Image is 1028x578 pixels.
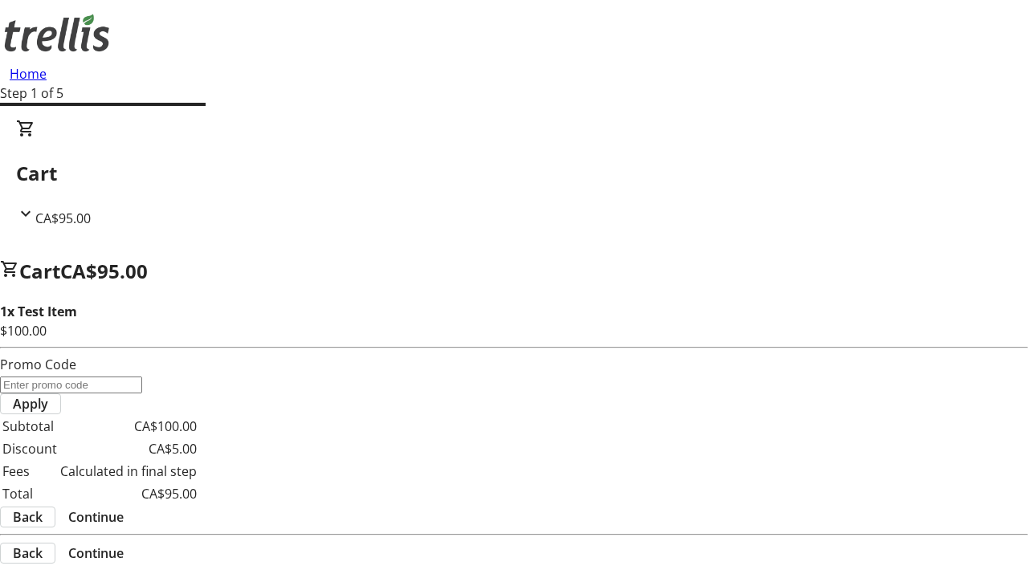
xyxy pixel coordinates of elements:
[59,416,198,437] td: CA$100.00
[16,159,1012,188] h2: Cart
[13,507,43,527] span: Back
[2,483,58,504] td: Total
[13,543,43,563] span: Back
[16,119,1012,228] div: CartCA$95.00
[35,210,91,227] span: CA$95.00
[68,507,124,527] span: Continue
[2,438,58,459] td: Discount
[55,507,137,527] button: Continue
[2,461,58,482] td: Fees
[55,543,137,563] button: Continue
[59,483,198,504] td: CA$95.00
[19,258,60,284] span: Cart
[13,394,48,413] span: Apply
[59,461,198,482] td: Calculated in final step
[2,416,58,437] td: Subtotal
[68,543,124,563] span: Continue
[60,258,148,284] span: CA$95.00
[59,438,198,459] td: CA$5.00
